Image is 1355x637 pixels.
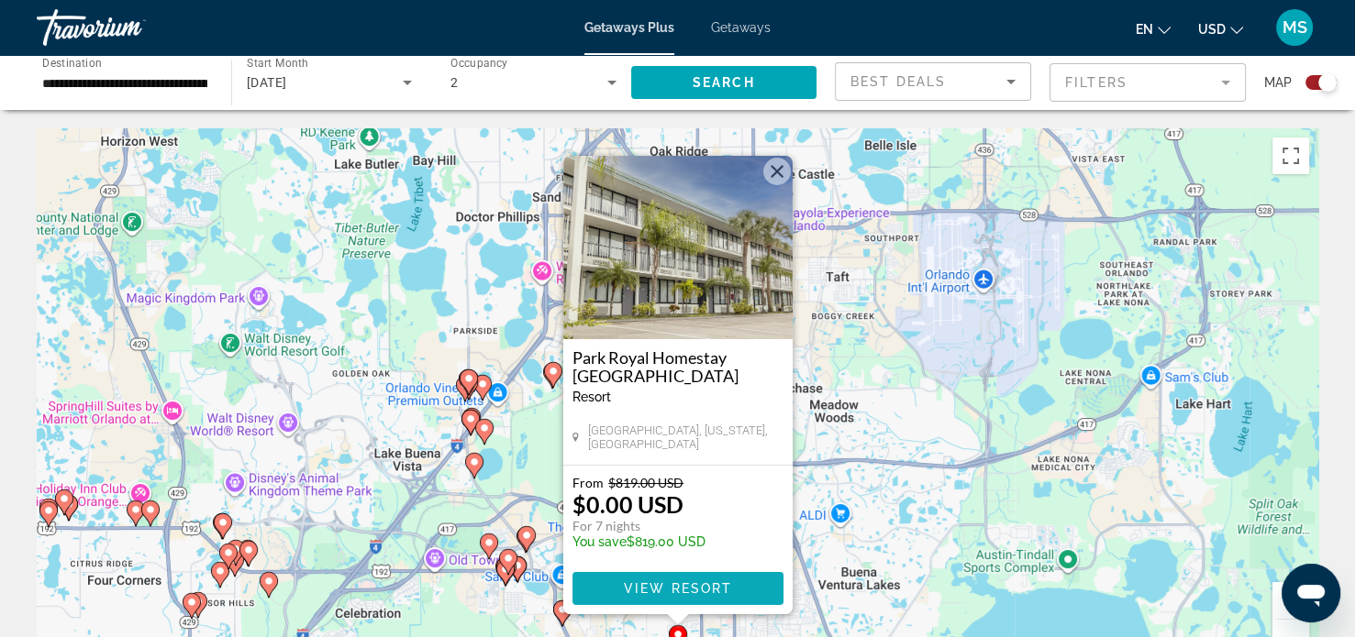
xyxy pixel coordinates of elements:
[711,20,771,35] a: Getaways
[623,581,731,596] span: View Resort
[1136,16,1171,42] button: Change language
[608,475,683,490] span: $819.00 USD
[37,4,220,51] a: Travorium
[584,20,674,35] a: Getaways Plus
[631,66,817,99] button: Search
[850,74,946,89] span: Best Deals
[693,75,755,90] span: Search
[572,348,783,385] a: Park Royal Homestay [GEOGRAPHIC_DATA]
[450,75,458,90] span: 2
[572,490,683,518] p: $0.00 USD
[1198,22,1226,37] span: USD
[1272,137,1309,174] button: Toggle fullscreen view
[587,423,783,451] span: [GEOGRAPHIC_DATA], [US_STATE], [GEOGRAPHIC_DATA]
[572,390,611,404] span: Resort
[1271,8,1318,47] button: User Menu
[850,71,1016,93] mat-select: Sort by
[450,57,508,70] span: Occupancy
[763,158,791,185] button: Close
[247,75,287,90] span: [DATE]
[572,572,783,605] button: View Resort
[1264,70,1292,95] span: Map
[1050,62,1246,103] button: Filter
[572,534,627,549] span: You save
[572,534,705,549] p: $819.00 USD
[1283,18,1307,37] span: MS
[42,56,102,69] span: Destination
[572,475,604,490] span: From
[1282,564,1340,622] iframe: Button to launch messaging window
[563,156,793,339] img: DQ80E01X.jpg
[1198,16,1243,42] button: Change currency
[1136,22,1153,37] span: en
[572,518,705,534] p: For 7 nights
[247,57,308,70] span: Start Month
[1272,582,1309,619] button: Zoom in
